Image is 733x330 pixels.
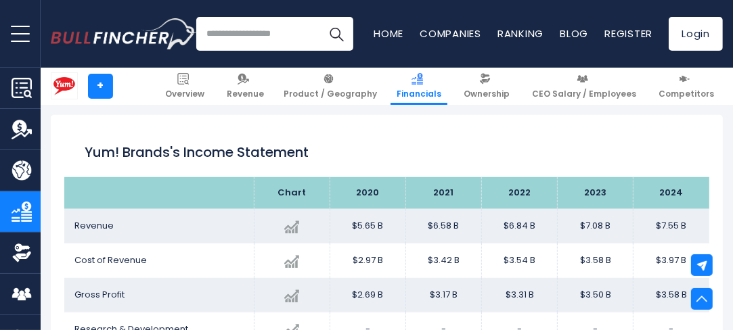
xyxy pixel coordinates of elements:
[74,219,114,232] span: Revenue
[420,26,481,41] a: Companies
[406,177,482,209] th: 2021
[634,278,709,312] td: $3.58 B
[74,288,125,301] span: Gross Profit
[482,177,558,209] th: 2022
[560,26,588,41] a: Blog
[397,89,441,99] span: Financials
[391,68,447,105] a: Financials
[330,177,405,209] th: 2020
[406,278,482,312] td: $3.17 B
[482,243,558,278] td: $3.54 B
[74,254,147,266] span: Cost of Revenue
[604,26,652,41] a: Register
[254,177,330,209] th: Chart
[85,142,689,162] h1: Yum! Brands's Income Statement
[669,17,723,51] a: Login
[330,243,405,278] td: $2.97 B
[458,68,516,105] a: Ownership
[482,209,558,243] td: $6.84 B
[634,209,709,243] td: $7.55 B
[284,89,377,99] span: Product / Geography
[497,26,543,41] a: Ranking
[634,177,709,209] th: 2024
[558,243,634,278] td: $3.58 B
[558,177,634,209] th: 2023
[88,74,113,99] a: +
[406,243,482,278] td: $3.42 B
[330,209,405,243] td: $5.65 B
[659,89,714,99] span: Competitors
[51,18,197,49] img: Bullfincher logo
[406,209,482,243] td: $6.58 B
[464,89,510,99] span: Ownership
[51,18,196,49] a: Go to homepage
[330,278,405,312] td: $2.69 B
[532,89,636,99] span: CEO Salary / Employees
[652,68,720,105] a: Competitors
[277,68,383,105] a: Product / Geography
[221,68,270,105] a: Revenue
[482,278,558,312] td: $3.31 B
[634,243,709,278] td: $3.97 B
[51,73,77,99] img: YUM logo
[227,89,264,99] span: Revenue
[165,89,204,99] span: Overview
[558,209,634,243] td: $7.08 B
[159,68,210,105] a: Overview
[558,278,634,312] td: $3.50 B
[374,26,403,41] a: Home
[12,243,32,263] img: Ownership
[319,17,353,51] button: Search
[526,68,642,105] a: CEO Salary / Employees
